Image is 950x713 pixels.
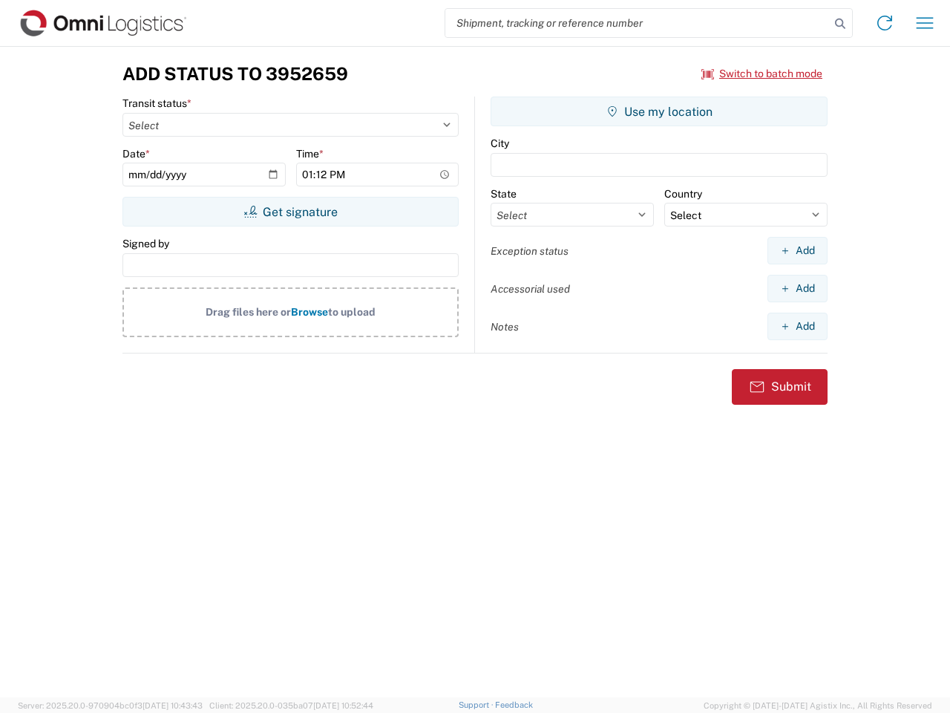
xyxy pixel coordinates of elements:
[491,137,509,150] label: City
[491,97,828,126] button: Use my location
[206,306,291,318] span: Drag files here or
[122,97,191,110] label: Transit status
[122,197,459,227] button: Get signature
[491,282,570,296] label: Accessorial used
[459,700,496,709] a: Support
[701,62,822,86] button: Switch to batch mode
[296,147,324,160] label: Time
[495,700,533,709] a: Feedback
[313,701,373,710] span: [DATE] 10:52:44
[18,701,203,710] span: Server: 2025.20.0-970904bc0f3
[704,699,932,712] span: Copyright © [DATE]-[DATE] Agistix Inc., All Rights Reserved
[491,244,569,258] label: Exception status
[732,369,828,405] button: Submit
[491,320,519,333] label: Notes
[122,237,169,250] label: Signed by
[122,63,348,85] h3: Add Status to 3952659
[122,147,150,160] label: Date
[491,187,517,201] label: State
[209,701,373,710] span: Client: 2025.20.0-035ba07
[664,187,702,201] label: Country
[142,701,203,710] span: [DATE] 10:43:43
[767,237,828,264] button: Add
[767,313,828,340] button: Add
[328,306,376,318] span: to upload
[767,275,828,302] button: Add
[291,306,328,318] span: Browse
[445,9,830,37] input: Shipment, tracking or reference number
